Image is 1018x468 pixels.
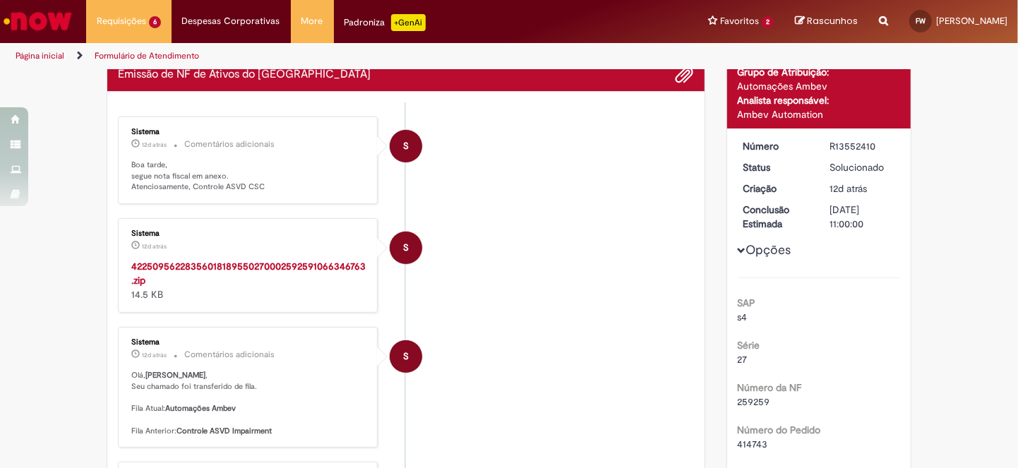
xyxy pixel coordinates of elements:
[95,50,199,61] a: Formulário de Atendimento
[11,43,668,69] ul: Trilhas de página
[403,231,409,265] span: S
[345,14,426,31] div: Padroniza
[142,351,167,359] span: 12d atrás
[762,16,774,28] span: 2
[830,160,895,174] div: Solucionado
[142,351,167,359] time: 20/09/2025 10:12:07
[733,139,820,153] dt: Número
[390,340,422,373] div: System
[830,182,867,195] span: 12d atrás
[733,160,820,174] dt: Status
[131,370,366,436] p: Olá, , Seu chamado foi transferido de fila. Fila Atual: Fila Anterior:
[131,160,366,193] p: Boa tarde, segue nota fiscal em anexo. Atenciosamente, Controle ASVD CSC
[391,14,426,31] p: +GenAi
[807,14,858,28] span: Rascunhos
[176,426,272,436] b: Controle ASVD Impairment
[142,140,167,149] span: 12d atrás
[1,7,74,35] img: ServiceNow
[738,65,901,79] div: Grupo de Atribuição:
[830,181,895,196] div: 20/09/2025 08:45:53
[131,128,366,136] div: Sistema
[165,403,236,414] b: Automações Ambev
[916,16,926,25] span: FW
[142,140,167,149] time: 20/09/2025 10:12:09
[738,395,770,408] span: 259259
[738,79,901,93] div: Automações Ambev
[733,203,820,231] dt: Conclusão Estimada
[131,259,366,301] div: 14.5 KB
[149,16,161,28] span: 6
[733,181,820,196] dt: Criação
[403,340,409,373] span: S
[830,203,895,231] div: [DATE] 11:00:00
[182,14,280,28] span: Despesas Corporativas
[97,14,146,28] span: Requisições
[390,130,422,162] div: System
[184,349,275,361] small: Comentários adicionais
[936,15,1007,27] span: [PERSON_NAME]
[142,242,167,251] span: 12d atrás
[738,93,901,107] div: Analista responsável:
[184,138,275,150] small: Comentários adicionais
[738,296,756,309] b: SAP
[830,182,867,195] time: 20/09/2025 08:45:53
[118,68,371,81] h2: Emissão de NF de Ativos do ASVD Histórico de tíquete
[131,229,366,238] div: Sistema
[145,370,205,380] b: [PERSON_NAME]
[738,381,802,394] b: Número da NF
[830,139,895,153] div: R13552410
[676,66,694,84] button: Adicionar anexos
[390,232,422,264] div: Sistema
[142,242,167,251] time: 20/09/2025 10:12:09
[720,14,759,28] span: Favoritos
[16,50,64,61] a: Página inicial
[738,424,821,436] b: Número do Pedido
[738,311,748,323] span: s4
[738,438,768,450] span: 414743
[403,129,409,163] span: S
[131,260,366,287] a: 42250956228356018189550270002592591066346763.zip
[738,107,901,121] div: Ambev Automation
[738,353,748,366] span: 27
[738,339,760,352] b: Série
[301,14,323,28] span: More
[131,338,366,347] div: Sistema
[795,15,858,28] a: Rascunhos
